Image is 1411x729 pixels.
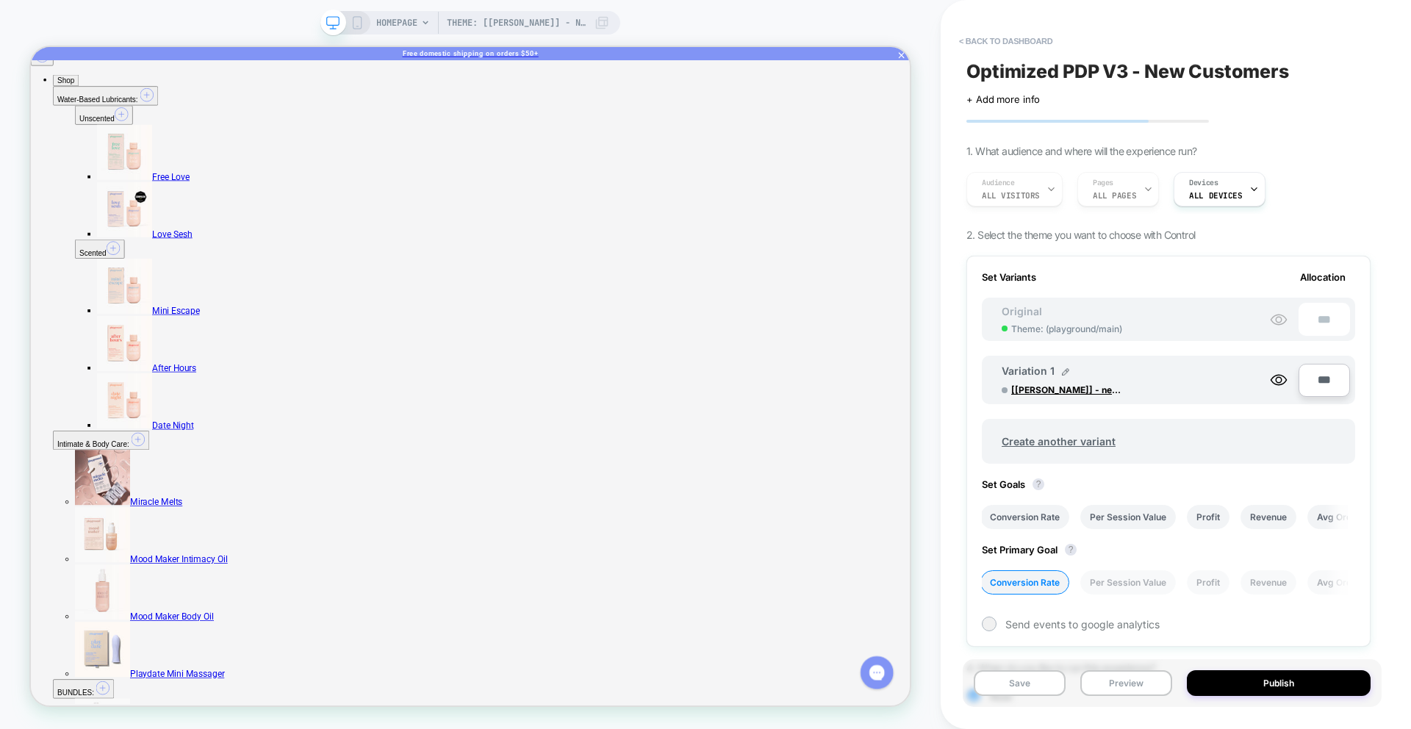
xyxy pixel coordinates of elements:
span: Variation 1 [1002,364,1055,377]
span: Set Goals [982,478,1052,490]
button: < back to dashboard [952,29,1060,53]
span: Devices [1189,178,1218,188]
li: Avg Order Value [1307,505,1396,529]
li: Profit [1187,570,1229,595]
li: Per Session Value [1080,570,1176,595]
button: Preview [1080,670,1172,696]
li: Conversion Rate [980,505,1069,529]
li: Revenue [1241,570,1296,595]
span: Theme: [[PERSON_NAME]] - new PDPs + shop all [447,11,586,35]
span: 2. Select the theme you want to choose with Control [966,229,1195,241]
button: Save [974,670,1066,696]
li: Avg Order Value [1307,570,1396,595]
span: Original [987,305,1057,317]
span: Set Primary Goal [982,544,1084,556]
button: Publish [1187,670,1371,696]
span: HOMEPAGE [376,11,417,35]
li: Profit [1187,505,1229,529]
span: 1. What audience and where will the experience run? [966,145,1196,157]
span: [[PERSON_NAME]] - new PDPs + shop all [1011,384,1121,395]
li: Per Session Value [1080,505,1176,529]
span: Optimized PDP V3 - New Customers [966,60,1288,82]
span: Create another variant [987,424,1130,459]
button: ? [1033,478,1044,490]
span: Set Variants [982,271,1036,283]
span: + Add more info [966,93,1040,105]
li: Conversion Rate [980,570,1069,595]
li: Revenue [1241,505,1296,529]
img: edit [1062,368,1069,376]
button: ? [1065,544,1077,556]
span: ALL DEVICES [1189,190,1242,201]
button: Gorgias live chat [7,5,51,49]
span: Allocation [1300,271,1346,283]
span: Theme: ( playground/main ) [1011,323,1122,334]
span: Send events to google analytics [1005,618,1160,631]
